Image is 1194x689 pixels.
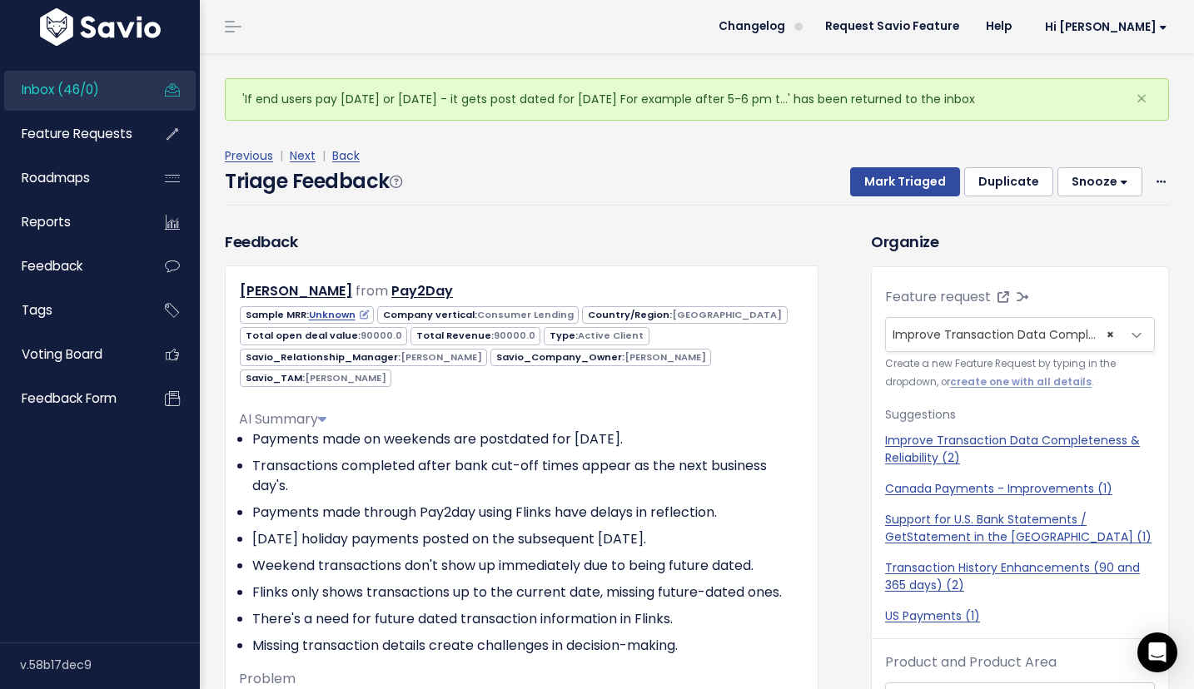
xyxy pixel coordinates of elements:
[4,71,138,109] a: Inbox (46/0)
[1137,632,1177,672] div: Open Intercom Messenger
[4,335,138,374] a: Voting Board
[20,643,200,687] div: v.58b17dec9
[885,404,1155,425] p: Suggestions
[225,147,273,164] a: Previous
[276,147,286,164] span: |
[290,147,316,164] a: Next
[4,203,138,241] a: Reports
[1057,167,1142,197] button: Snooze
[871,230,1169,253] h3: Organize
[22,125,132,142] span: Feature Requests
[812,14,973,39] a: Request Savio Feature
[240,327,407,344] span: Total open deal value:
[252,456,804,496] li: Transactions completed after bank cut-off times appear as the next business day's.
[1045,21,1167,33] span: Hi [PERSON_NAME]
[319,147,329,164] span: |
[4,379,138,418] a: Feedback form
[1136,85,1147,112] span: ×
[240,306,374,324] span: Sample MRR:
[22,213,71,230] span: Reports
[400,350,482,364] span: [PERSON_NAME]
[964,167,1053,197] button: Duplicate
[1107,318,1114,351] span: ×
[4,247,138,285] a: Feedback
[950,375,1092,389] a: create one with all details
[252,529,804,549] li: [DATE] holiday payments posted on the subsequent [DATE].
[885,432,1155,467] a: Improve Transaction Data Completeness & Reliability (2)
[332,147,360,164] a: Back
[624,350,706,364] span: [PERSON_NAME]
[490,349,711,366] span: Savio_Company_Owner:
[410,327,540,344] span: Total Revenue:
[240,349,487,366] span: Savio_Relationship_Manager:
[252,609,804,629] li: There's a need for future dated transaction information in Flinks.
[4,115,138,153] a: Feature Requests
[494,329,535,342] span: 90000.0
[22,257,82,275] span: Feedback
[582,306,787,324] span: Country/Region:
[885,511,1155,546] a: Support for U.S. Bank Statements / GetStatement in the [GEOGRAPHIC_DATA] (1)
[391,281,453,300] a: Pay2Day
[239,409,326,429] span: AI Summary
[885,480,1155,498] a: Canada Payments - Improvements (1)
[4,291,138,330] a: Tags
[22,81,99,98] span: Inbox (46/0)
[22,301,52,319] span: Tags
[377,306,579,324] span: Company vertical:
[36,8,165,46] img: logo-white.9d6f32f41409.svg
[22,345,102,363] span: Voting Board
[356,281,388,300] span: from
[885,607,1155,625] a: US Payments (1)
[885,355,1155,391] small: Create a new Feature Request by typing in the dropdown, or .
[309,308,369,321] a: Unknown
[885,652,1057,672] label: Product and Product Area
[225,230,297,253] h3: Feedback
[240,369,391,387] span: Savio_TAM:
[973,14,1025,39] a: Help
[850,167,960,197] button: Mark Triaged
[22,169,90,186] span: Roadmaps
[885,287,991,307] label: Feature request
[672,308,782,321] span: [GEOGRAPHIC_DATA]
[1025,14,1181,40] a: Hi [PERSON_NAME]
[252,503,804,523] li: Payments made through Pay2day using Flinks have delays in reflection.
[1119,79,1164,119] button: Close
[225,166,401,196] h4: Triage Feedback
[225,78,1169,121] div: 'If end users pay [DATE] or [DATE] - it gets post dated for [DATE] For example after 5-6 pm t…' h...
[252,556,804,576] li: Weekend transactions don't show up immediately due to being future dated.
[719,21,785,32] span: Changelog
[240,281,352,300] a: [PERSON_NAME]
[252,636,804,656] li: Missing transaction details create challenges in decision-making.
[252,429,804,449] li: Payments made on weekends are postdated for [DATE].
[4,159,138,197] a: Roadmaps
[544,327,649,344] span: Type:
[578,329,644,342] span: Active Client
[252,582,804,602] li: Flinks only shows transactions up to the current date, missing future-dated ones.
[477,308,574,321] span: Consumer Lending
[361,329,402,342] span: 90000.0
[885,559,1155,594] a: Transaction History Enhancements (90 and 365 days) (2)
[22,389,117,407] span: Feedback form
[305,371,386,384] span: [PERSON_NAME]
[239,669,296,688] span: Problem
